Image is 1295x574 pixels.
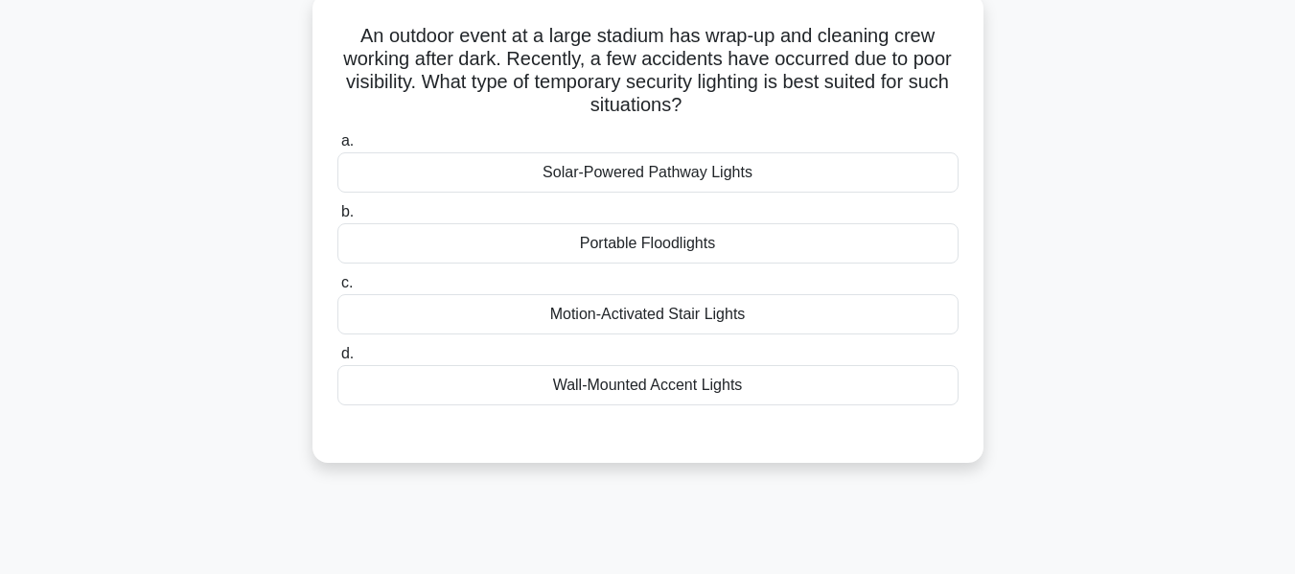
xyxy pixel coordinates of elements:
[341,345,354,361] span: d.
[341,274,353,290] span: c.
[337,294,959,334] div: Motion-Activated Stair Lights
[337,152,959,193] div: Solar-Powered Pathway Lights
[337,223,959,264] div: Portable Floodlights
[341,203,354,219] span: b.
[341,132,354,149] span: a.
[337,365,959,405] div: Wall-Mounted Accent Lights
[335,24,960,118] h5: An outdoor event at a large stadium has wrap-up and cleaning crew working after dark. Recently, a...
